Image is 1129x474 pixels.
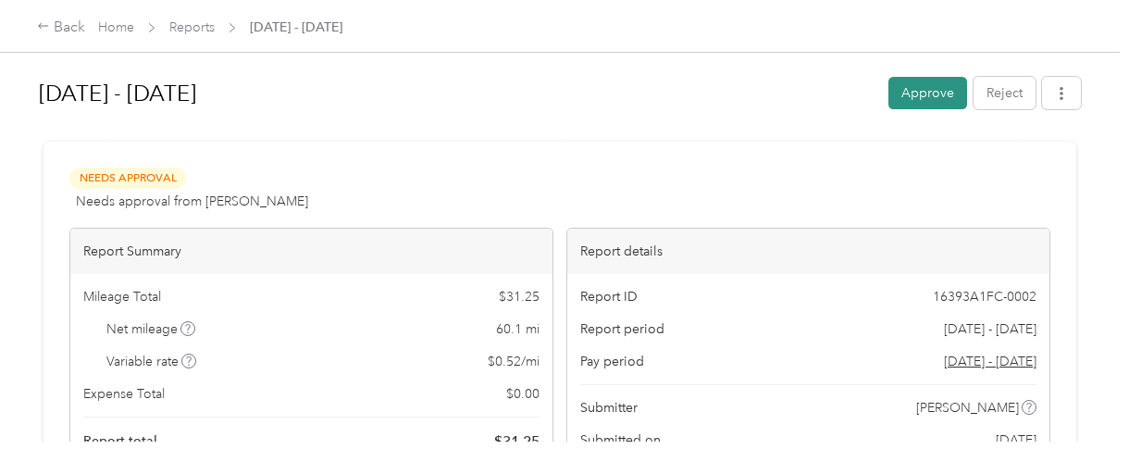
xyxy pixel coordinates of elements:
span: Go to pay period [944,352,1036,371]
span: $ 31.25 [499,287,540,306]
span: Mileage Total [83,287,161,306]
span: [PERSON_NAME] [916,398,1019,418]
span: $ 31.25 [494,430,540,453]
h1: Sep 1 - 30, 2025 [39,71,875,116]
span: 60.1 mi [496,319,540,339]
div: Back [37,17,85,39]
a: Home [98,19,134,35]
span: Net mileage [106,319,196,339]
span: [DATE] [996,430,1036,450]
div: Report Summary [70,229,552,274]
span: $ 0.52 / mi [488,352,540,371]
span: Needs approval from [PERSON_NAME] [76,192,308,211]
span: Report total [83,431,157,451]
iframe: Everlance-gr Chat Button Frame [1025,370,1129,474]
span: Submitter [580,398,638,418]
button: Approve [888,77,967,109]
span: Pay period [580,352,644,371]
div: Report details [567,229,1049,274]
span: $ 0.00 [506,384,540,404]
span: Needs Approval [69,168,186,189]
span: Expense Total [83,384,165,404]
span: 16393A1FC-0002 [933,287,1036,306]
span: Submitted on [580,430,661,450]
button: Reject [974,77,1036,109]
a: Reports [169,19,215,35]
span: [DATE] - [DATE] [944,319,1036,339]
span: Report ID [580,287,638,306]
span: Report period [580,319,664,339]
span: [DATE] - [DATE] [250,18,342,37]
span: Variable rate [106,352,197,371]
